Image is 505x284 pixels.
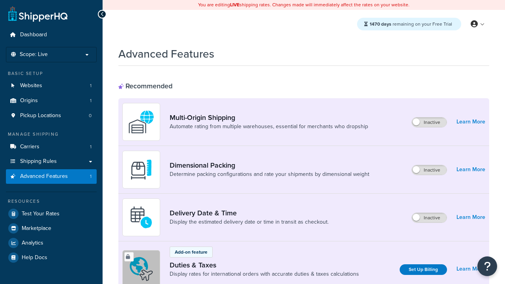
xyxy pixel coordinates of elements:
[170,170,369,178] a: Determine packing configurations and rate your shipments by dimensional weight
[170,270,359,278] a: Display rates for international orders with accurate duties & taxes calculations
[20,82,42,89] span: Websites
[6,207,97,221] a: Test Your Rates
[22,225,51,232] span: Marketplace
[6,154,97,169] a: Shipping Rules
[6,169,97,184] a: Advanced Features1
[175,248,208,256] p: Add-on feature
[370,21,391,28] strong: 1470 days
[412,213,447,222] label: Inactive
[22,254,47,261] span: Help Docs
[477,256,497,276] button: Open Resource Center
[6,221,97,235] a: Marketplace
[170,261,359,269] a: Duties & Taxes
[20,144,39,150] span: Carriers
[6,140,97,154] a: Carriers1
[456,164,485,175] a: Learn More
[170,209,329,217] a: Delivery Date & Time
[20,97,38,104] span: Origins
[170,123,368,131] a: Automate rating from multiple warehouses, essential for merchants who dropship
[456,116,485,127] a: Learn More
[412,118,447,127] label: Inactive
[90,144,92,150] span: 1
[118,46,214,62] h1: Advanced Features
[230,1,239,8] b: LIVE
[456,263,485,275] a: Learn More
[6,198,97,205] div: Resources
[6,131,97,138] div: Manage Shipping
[6,78,97,93] li: Websites
[170,218,329,226] a: Display the estimated delivery date or time in transit as checkout.
[20,173,68,180] span: Advanced Features
[170,113,368,122] a: Multi-Origin Shipping
[20,51,48,58] span: Scope: Live
[6,236,97,250] a: Analytics
[6,108,97,123] a: Pickup Locations0
[90,173,92,180] span: 1
[22,240,43,247] span: Analytics
[412,165,447,175] label: Inactive
[400,264,447,275] a: Set Up Billing
[6,93,97,108] a: Origins1
[6,93,97,108] li: Origins
[127,204,155,231] img: gfkeb5ejjkALwAAAABJRU5ErkJggg==
[170,161,369,170] a: Dimensional Packing
[20,158,57,165] span: Shipping Rules
[90,82,92,89] span: 1
[6,250,97,265] a: Help Docs
[6,28,97,42] a: Dashboard
[22,211,60,217] span: Test Your Rates
[90,97,92,104] span: 1
[6,108,97,123] li: Pickup Locations
[118,82,172,90] div: Recommended
[6,169,97,184] li: Advanced Features
[127,108,155,136] img: WatD5o0RtDAAAAAElFTkSuQmCC
[370,21,452,28] span: remaining on your Free Trial
[6,140,97,154] li: Carriers
[20,112,61,119] span: Pickup Locations
[20,32,47,38] span: Dashboard
[127,156,155,183] img: DTVBYsAAAAAASUVORK5CYII=
[6,70,97,77] div: Basic Setup
[6,78,97,93] a: Websites1
[456,212,485,223] a: Learn More
[89,112,92,119] span: 0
